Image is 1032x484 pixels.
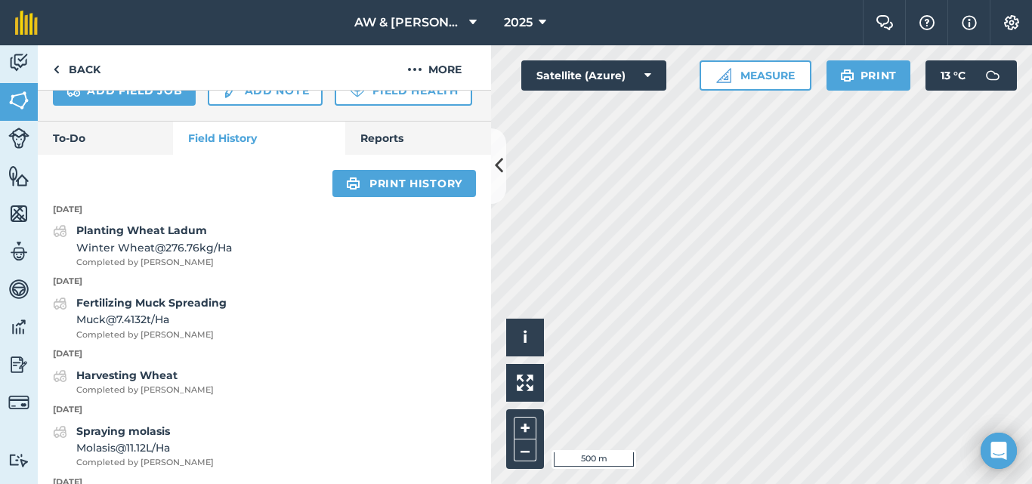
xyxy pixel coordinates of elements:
[53,367,67,385] img: svg+xml;base64,PD94bWwgdmVyc2lvbj0iMS4wIiBlbmNvZGluZz0idXRmLTgiPz4KPCEtLSBHZW5lcmF0b3I6IEFkb2JlIE...
[53,222,67,240] img: svg+xml;base64,PD94bWwgdmVyc2lvbj0iMS4wIiBlbmNvZGluZz0idXRmLTgiPz4KPCEtLSBHZW5lcmF0b3I6IEFkb2JlIE...
[76,256,232,270] span: Completed by [PERSON_NAME]
[53,60,60,79] img: svg+xml;base64,PHN2ZyB4bWxucz0iaHR0cDovL3d3dy53My5vcmcvMjAwMC9zdmciIHdpZHRoPSI5IiBoZWlnaHQ9IjI0Ii...
[941,60,966,91] span: 13 ° C
[514,439,536,461] button: –
[827,60,911,91] button: Print
[76,311,227,328] span: Muck @ 7.4132 t / Ha
[332,170,476,197] a: Print history
[346,174,360,193] img: svg+xml;base64,PHN2ZyB4bWxucz0iaHR0cDovL3d3dy53My5vcmcvMjAwMC9zdmciIHdpZHRoPSIxOSIgaGVpZ2h0PSIyNC...
[981,433,1017,469] div: Open Intercom Messenger
[53,294,227,341] a: Fertilizing Muck SpreadingMuck@7.4132t/HaCompleted by [PERSON_NAME]
[514,417,536,439] button: +
[8,128,29,149] img: svg+xml;base64,PD94bWwgdmVyc2lvbj0iMS4wIiBlbmNvZGluZz0idXRmLTgiPz4KPCEtLSBHZW5lcmF0b3I6IEFkb2JlIE...
[978,60,1008,91] img: svg+xml;base64,PD94bWwgdmVyc2lvbj0iMS4wIiBlbmNvZGluZz0idXRmLTgiPz4KPCEtLSBHZW5lcmF0b3I6IEFkb2JlIE...
[173,122,345,155] a: Field History
[38,403,491,417] p: [DATE]
[8,240,29,263] img: svg+xml;base64,PD94bWwgdmVyc2lvbj0iMS4wIiBlbmNvZGluZz0idXRmLTgiPz4KPCEtLSBHZW5lcmF0b3I6IEFkb2JlIE...
[76,296,227,310] strong: Fertilizing Muck Spreading
[53,423,214,470] a: Spraying molasisMolasis@11.12L/HaCompleted by [PERSON_NAME]
[53,294,67,313] img: svg+xml;base64,PD94bWwgdmVyc2lvbj0iMS4wIiBlbmNvZGluZz0idXRmLTgiPz4KPCEtLSBHZW5lcmF0b3I6IEFkb2JlIE...
[8,316,29,338] img: svg+xml;base64,PD94bWwgdmVyc2lvbj0iMS4wIiBlbmNvZGluZz0idXRmLTgiPz4KPCEtLSBHZW5lcmF0b3I6IEFkb2JlIE...
[918,15,936,30] img: A question mark icon
[76,368,178,382] strong: Harvesting Wheat
[76,224,207,237] strong: Planting Wheat Ladum
[38,275,491,288] p: [DATE]
[38,203,491,217] p: [DATE]
[876,15,894,30] img: Two speech bubbles overlapping with the left bubble in the forefront
[506,319,544,356] button: i
[15,11,38,35] img: fieldmargin Logo
[378,45,491,90] button: More
[76,239,232,256] span: Winter Wheat @ 276.76 kg / Ha
[716,68,731,83] img: Ruler icon
[925,60,1017,91] button: 13 °C
[76,424,170,438] strong: Spraying molasis
[38,122,173,155] a: To-Do
[8,165,29,187] img: svg+xml;base64,PHN2ZyB4bWxucz0iaHR0cDovL3d3dy53My5vcmcvMjAwMC9zdmciIHdpZHRoPSI1NiIgaGVpZ2h0PSI2MC...
[8,202,29,225] img: svg+xml;base64,PHN2ZyB4bWxucz0iaHR0cDovL3d3dy53My5vcmcvMjAwMC9zdmciIHdpZHRoPSI1NiIgaGVpZ2h0PSI2MC...
[523,328,527,347] span: i
[38,347,491,361] p: [DATE]
[8,89,29,112] img: svg+xml;base64,PHN2ZyB4bWxucz0iaHR0cDovL3d3dy53My5vcmcvMjAwMC9zdmciIHdpZHRoPSI1NiIgaGVpZ2h0PSI2MC...
[76,439,214,456] span: Molasis @ 11.12 L / Ha
[8,51,29,74] img: svg+xml;base64,PD94bWwgdmVyc2lvbj0iMS4wIiBlbmNvZGluZz0idXRmLTgiPz4KPCEtLSBHZW5lcmF0b3I6IEFkb2JlIE...
[8,453,29,467] img: svg+xml;base64,PD94bWwgdmVyc2lvbj0iMS4wIiBlbmNvZGluZz0idXRmLTgiPz4KPCEtLSBHZW5lcmF0b3I6IEFkb2JlIE...
[517,375,533,391] img: Four arrows, one pointing top left, one top right, one bottom right and the last bottom left
[407,60,422,79] img: svg+xml;base64,PHN2ZyB4bWxucz0iaHR0cDovL3d3dy53My5vcmcvMjAwMC9zdmciIHdpZHRoPSIyMCIgaGVpZ2h0PSIyNC...
[53,423,67,441] img: svg+xml;base64,PD94bWwgdmVyc2lvbj0iMS4wIiBlbmNvZGluZz0idXRmLTgiPz4KPCEtLSBHZW5lcmF0b3I6IEFkb2JlIE...
[345,122,491,155] a: Reports
[354,14,463,32] span: AW & [PERSON_NAME] & Son
[76,328,227,342] span: Completed by [PERSON_NAME]
[700,60,811,91] button: Measure
[8,278,29,301] img: svg+xml;base64,PD94bWwgdmVyc2lvbj0iMS4wIiBlbmNvZGluZz0idXRmLTgiPz4KPCEtLSBHZW5lcmF0b3I6IEFkb2JlIE...
[38,45,116,90] a: Back
[76,384,214,397] span: Completed by [PERSON_NAME]
[840,66,854,85] img: svg+xml;base64,PHN2ZyB4bWxucz0iaHR0cDovL3d3dy53My5vcmcvMjAwMC9zdmciIHdpZHRoPSIxOSIgaGVpZ2h0PSIyNC...
[8,392,29,413] img: svg+xml;base64,PD94bWwgdmVyc2lvbj0iMS4wIiBlbmNvZGluZz0idXRmLTgiPz4KPCEtLSBHZW5lcmF0b3I6IEFkb2JlIE...
[1003,15,1021,30] img: A cog icon
[53,222,232,269] a: Planting Wheat LadumWinter Wheat@276.76kg/HaCompleted by [PERSON_NAME]
[8,353,29,376] img: svg+xml;base64,PD94bWwgdmVyc2lvbj0iMS4wIiBlbmNvZGluZz0idXRmLTgiPz4KPCEtLSBHZW5lcmF0b3I6IEFkb2JlIE...
[53,367,214,397] a: Harvesting WheatCompleted by [PERSON_NAME]
[76,456,214,470] span: Completed by [PERSON_NAME]
[504,14,533,32] span: 2025
[521,60,666,91] button: Satellite (Azure)
[962,14,977,32] img: svg+xml;base64,PHN2ZyB4bWxucz0iaHR0cDovL3d3dy53My5vcmcvMjAwMC9zdmciIHdpZHRoPSIxNyIgaGVpZ2h0PSIxNy...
